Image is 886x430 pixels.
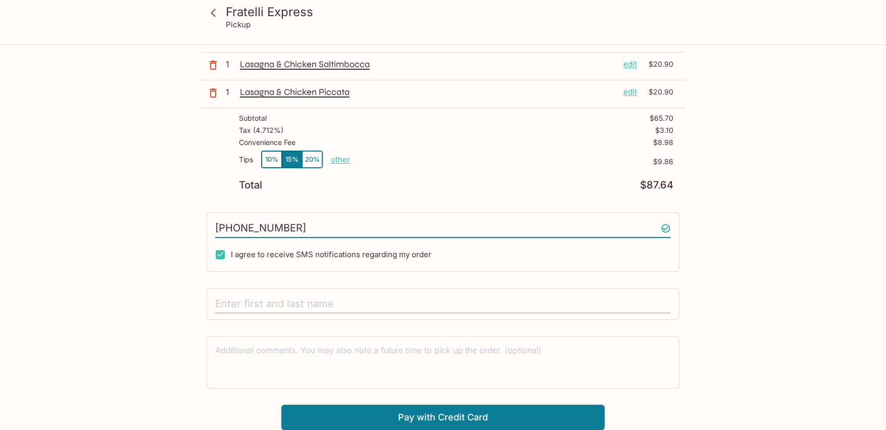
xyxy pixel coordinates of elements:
[302,151,322,168] button: 20%
[350,158,673,166] p: $9.86
[239,114,267,122] p: Subtotal
[653,138,673,147] p: $8.98
[231,250,431,259] span: I agree to receive SMS notifications regarding my order
[239,138,296,147] p: Convenience Fee
[281,405,605,430] button: Pay with Credit Card
[215,295,671,314] input: Enter first and last name
[240,59,615,70] p: Lasagna & Chicken Saltimbocca
[623,86,637,98] p: edit
[643,59,673,70] p: $20.90
[643,86,673,98] p: $20.90
[215,219,671,238] input: Enter phone number
[623,59,637,70] p: edit
[226,59,236,70] p: 1
[239,156,253,164] p: Tips
[655,126,673,134] p: $3.10
[226,86,236,98] p: 1
[331,155,350,164] button: other
[650,114,673,122] p: $65.70
[226,20,251,29] p: Pickup
[226,4,677,20] h3: Fratelli Express
[282,151,302,168] button: 15%
[240,86,615,98] p: Lasagna & Chicken Piccata
[239,126,283,134] p: Tax ( 4.712% )
[640,180,673,190] p: $87.64
[262,151,282,168] button: 10%
[239,180,262,190] p: Total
